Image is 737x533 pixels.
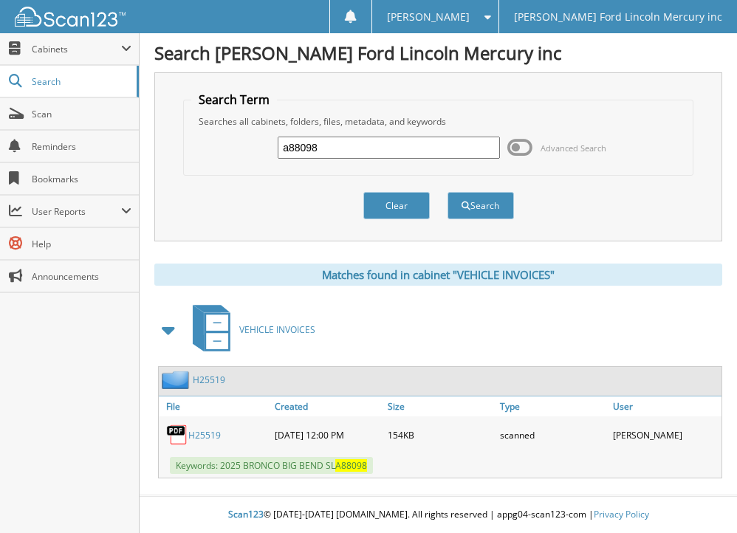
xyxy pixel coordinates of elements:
span: Scan [32,108,131,120]
div: [DATE] 12:00 PM [271,420,383,450]
span: Reminders [32,140,131,153]
span: [PERSON_NAME] [387,13,470,21]
a: Type [496,396,609,416]
span: Help [32,238,131,250]
span: [PERSON_NAME] Ford Lincoln Mercury inc [514,13,722,21]
span: VEHICLE INVOICES [239,323,315,336]
a: Size [384,396,496,416]
a: Privacy Policy [594,508,649,520]
div: [PERSON_NAME] [609,420,721,450]
a: File [159,396,271,416]
span: Advanced Search [541,142,606,154]
div: 154KB [384,420,496,450]
div: scanned [496,420,609,450]
div: Matches found in cabinet "VEHICLE INVOICES" [154,264,722,286]
h1: Search [PERSON_NAME] Ford Lincoln Mercury inc [154,41,722,65]
img: PDF.png [166,424,188,446]
span: Announcements [32,270,131,283]
a: H25519 [188,429,221,441]
a: User [609,396,721,416]
a: VEHICLE INVOICES [184,300,315,359]
a: H25519 [193,374,225,386]
span: Cabinets [32,43,121,55]
span: Scan123 [228,508,264,520]
button: Search [448,192,514,219]
span: Search [32,75,129,88]
span: Bookmarks [32,173,131,185]
div: © [DATE]-[DATE] [DOMAIN_NAME]. All rights reserved | appg04-scan123-com | [140,497,737,533]
a: Created [271,396,383,416]
span: Keywords: 2025 BRONCO BIG BEND SL [170,457,373,474]
img: scan123-logo-white.svg [15,7,126,27]
legend: Search Term [191,92,277,108]
span: A88098 [335,459,367,472]
span: User Reports [32,205,121,218]
img: folder2.png [162,371,193,389]
button: Clear [363,192,430,219]
iframe: Chat Widget [663,462,737,533]
div: Searches all cabinets, folders, files, metadata, and keywords [191,115,685,128]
